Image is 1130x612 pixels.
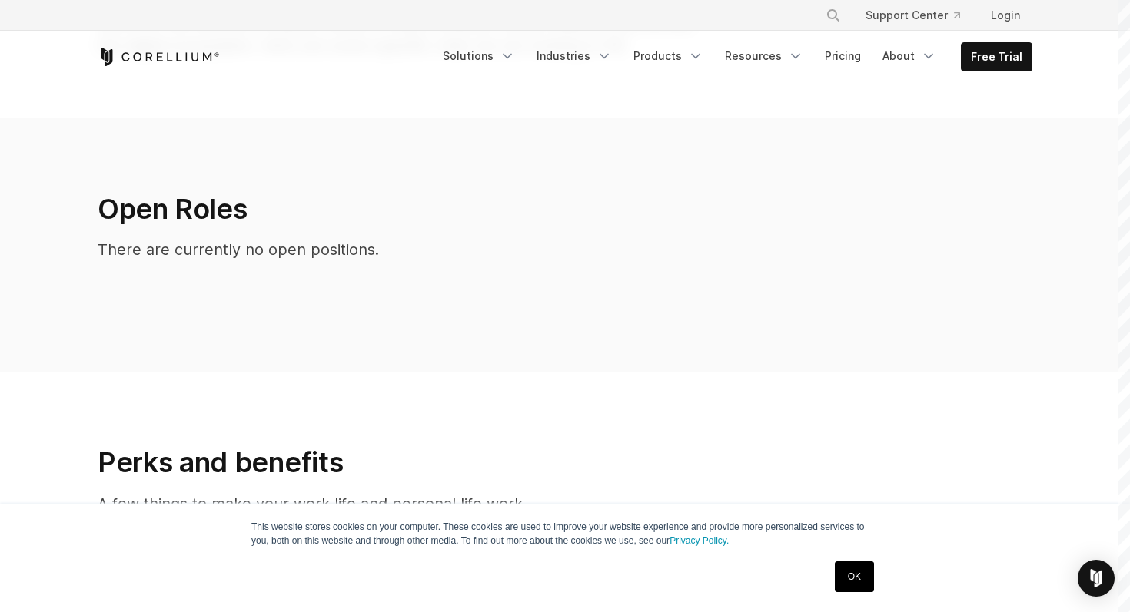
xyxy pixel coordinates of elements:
a: Products [624,42,713,70]
p: There are currently no open positions. [98,238,791,261]
button: Search [819,2,847,29]
p: A few things to make your work life and personal life work better together. [98,492,550,538]
a: Pricing [816,42,870,70]
div: Navigation Menu [807,2,1032,29]
a: About [873,42,946,70]
div: Navigation Menu [434,42,1032,71]
a: OK [835,561,874,592]
a: Industries [527,42,621,70]
a: Login [979,2,1032,29]
a: Corellium Home [98,48,220,66]
h2: Open Roles [98,192,791,226]
a: Support Center [853,2,972,29]
a: Free Trial [962,43,1032,71]
h2: Perks and benefits [98,445,550,479]
div: Open Intercom Messenger [1078,560,1115,597]
a: Privacy Policy. [670,535,729,546]
a: Resources [716,42,813,70]
a: Solutions [434,42,524,70]
p: This website stores cookies on your computer. These cookies are used to improve your website expe... [251,520,879,547]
